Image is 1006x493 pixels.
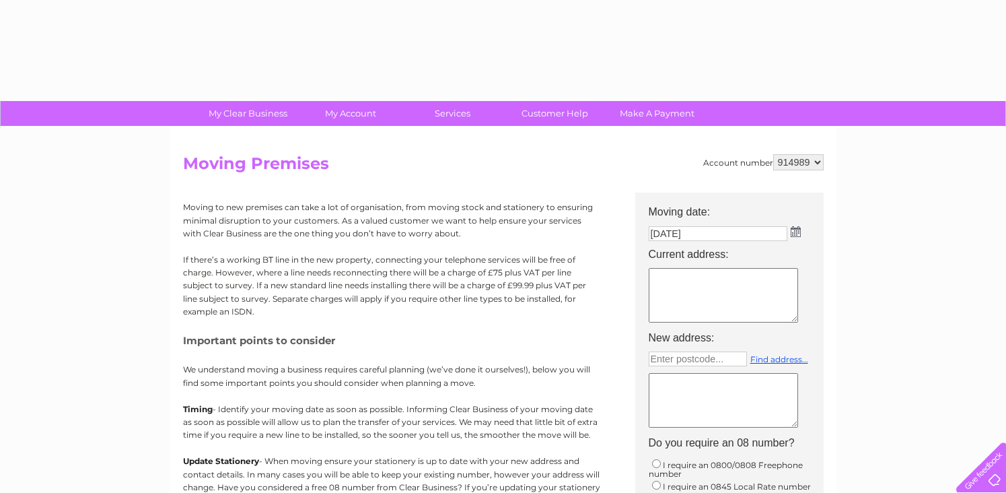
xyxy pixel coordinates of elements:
[642,193,830,222] th: Moving date:
[183,403,600,442] p: - Identify your moving date as soon as possible. Informing Clear Business of your moving date as ...
[192,101,303,126] a: My Clear Business
[499,101,610,126] a: Customer Help
[183,404,213,414] b: Timing
[183,201,600,240] p: Moving to new premises can take a lot of organisation, from moving stock and stationery to ensuri...
[642,433,830,453] th: Do you require an 08 number?
[295,101,406,126] a: My Account
[642,244,830,265] th: Current address:
[183,363,600,389] p: We understand moving a business requires careful planning (we’ve done it ourselves!), below you w...
[397,101,508,126] a: Services
[602,101,713,126] a: Make A Payment
[183,456,259,466] b: Update Stationery
[183,154,824,180] h2: Moving Premises
[791,226,801,237] img: ...
[703,154,824,170] div: Account number
[183,253,600,318] p: If there’s a working BT line in the new property, connecting your telephone services will be free...
[183,335,600,346] h5: Important points to consider
[642,328,830,348] th: New address:
[750,354,808,364] a: Find address...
